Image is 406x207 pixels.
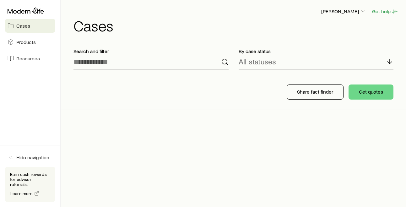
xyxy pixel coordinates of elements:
[73,18,398,33] h1: Cases
[372,8,398,15] button: Get help
[349,84,393,100] button: Get quotes
[321,8,367,15] button: [PERSON_NAME]
[321,8,366,14] p: [PERSON_NAME]
[5,167,55,202] div: Earn cash rewards for advisor referrals.Learn more
[287,84,344,100] button: Share fact finder
[5,52,55,65] a: Resources
[239,48,394,54] p: By case status
[16,55,40,62] span: Resources
[5,35,55,49] a: Products
[16,23,30,29] span: Cases
[5,150,55,164] button: Hide navigation
[16,154,49,161] span: Hide navigation
[73,48,229,54] p: Search and filter
[239,57,276,66] p: All statuses
[10,172,50,187] p: Earn cash rewards for advisor referrals.
[10,191,33,196] span: Learn more
[5,19,55,33] a: Cases
[297,89,333,95] p: Share fact finder
[16,39,36,45] span: Products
